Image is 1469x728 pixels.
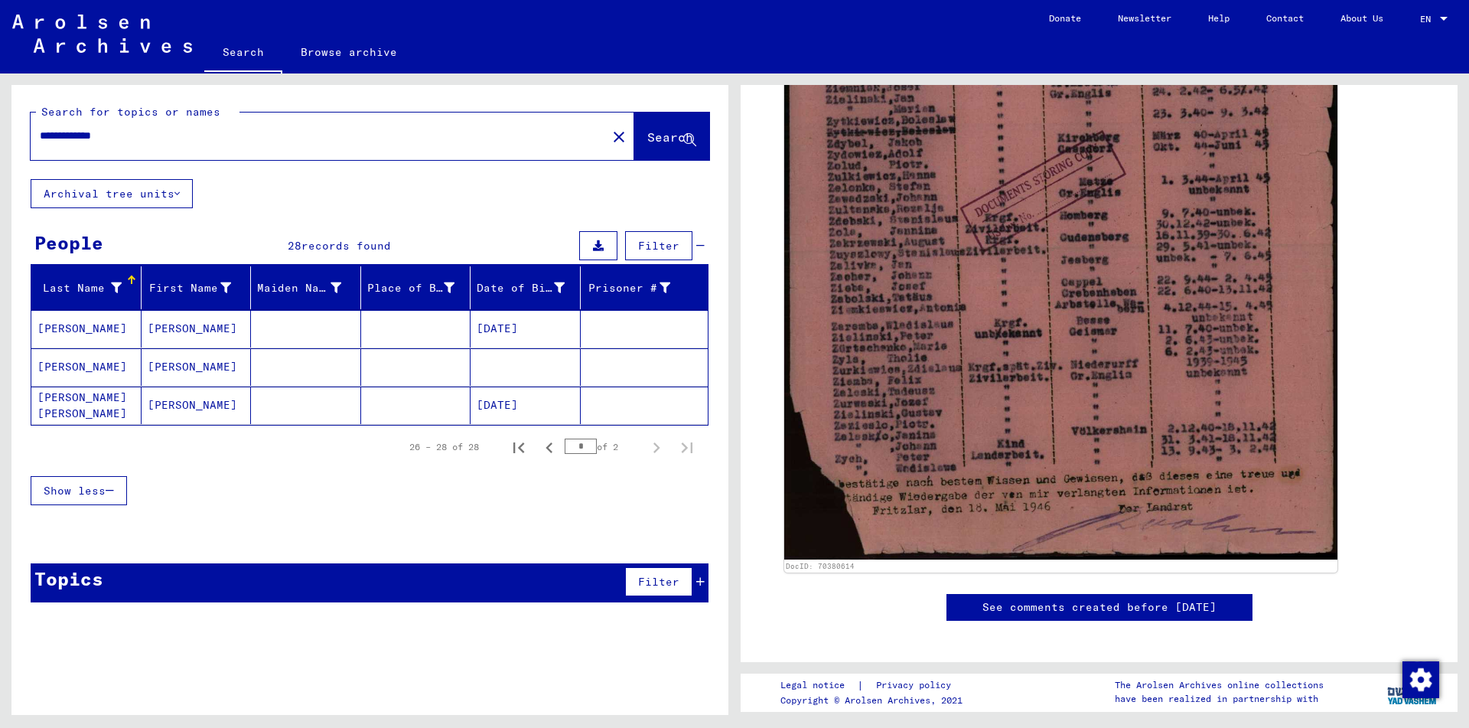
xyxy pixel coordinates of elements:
[471,266,581,309] mat-header-cell: Date of Birth
[31,476,127,505] button: Show less
[1420,13,1431,24] mat-select-trigger: EN
[288,239,301,253] span: 28
[625,231,692,260] button: Filter
[31,348,142,386] mat-cell: [PERSON_NAME]
[864,677,969,694] a: Privacy policy
[37,280,122,296] div: Last Name
[37,276,141,300] div: Last Name
[587,276,690,300] div: Prisoner #
[625,567,692,596] button: Filter
[780,694,969,707] p: Copyright © Arolsen Archives, 2021
[301,239,391,253] span: records found
[982,599,1217,615] a: See comments created before [DATE]
[142,266,252,309] mat-header-cell: First Name
[34,565,103,593] div: Topics
[638,239,679,253] span: Filter
[251,266,361,309] mat-header-cell: Maiden Name
[581,266,708,309] mat-header-cell: Prisoner #
[503,432,534,462] button: First page
[367,280,455,296] div: Place of Birth
[41,105,220,119] mat-label: Search for topics or names
[477,280,565,296] div: Date of Birth
[148,280,232,296] div: First Name
[471,310,581,348] mat-cell: [DATE]
[31,310,142,348] mat-cell: [PERSON_NAME]
[31,387,142,424] mat-cell: [PERSON_NAME] [PERSON_NAME]
[604,121,634,152] button: Clear
[257,280,341,296] div: Maiden Name
[31,179,193,208] button: Archival tree units
[780,677,857,694] a: Legal notice
[361,266,471,309] mat-header-cell: Place of Birth
[647,129,693,145] span: Search
[142,387,252,424] mat-cell: [PERSON_NAME]
[587,280,671,296] div: Prisoner #
[367,276,474,300] div: Place of Birth
[534,432,565,462] button: Previous page
[471,387,581,424] mat-cell: [DATE]
[786,562,855,570] a: DocID: 70380614
[1384,673,1441,711] img: yv_logo.png
[44,484,106,498] span: Show less
[282,34,415,70] a: Browse archive
[31,266,142,309] mat-header-cell: Last Name
[204,34,282,73] a: Search
[1115,692,1324,706] p: have been realized in partnership with
[34,229,103,256] div: People
[1402,661,1439,698] img: Zustimmung ändern
[634,113,709,160] button: Search
[148,276,251,300] div: First Name
[672,432,702,462] button: Last page
[610,128,628,146] mat-icon: close
[142,310,252,348] mat-cell: [PERSON_NAME]
[641,432,672,462] button: Next page
[638,575,679,589] span: Filter
[409,440,479,454] div: 26 – 28 of 28
[257,276,360,300] div: Maiden Name
[1115,678,1324,692] p: The Arolsen Archives online collections
[477,276,584,300] div: Date of Birth
[565,439,641,454] div: of 2
[780,677,969,694] div: |
[12,15,192,53] img: Arolsen_neg.svg
[142,348,252,386] mat-cell: [PERSON_NAME]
